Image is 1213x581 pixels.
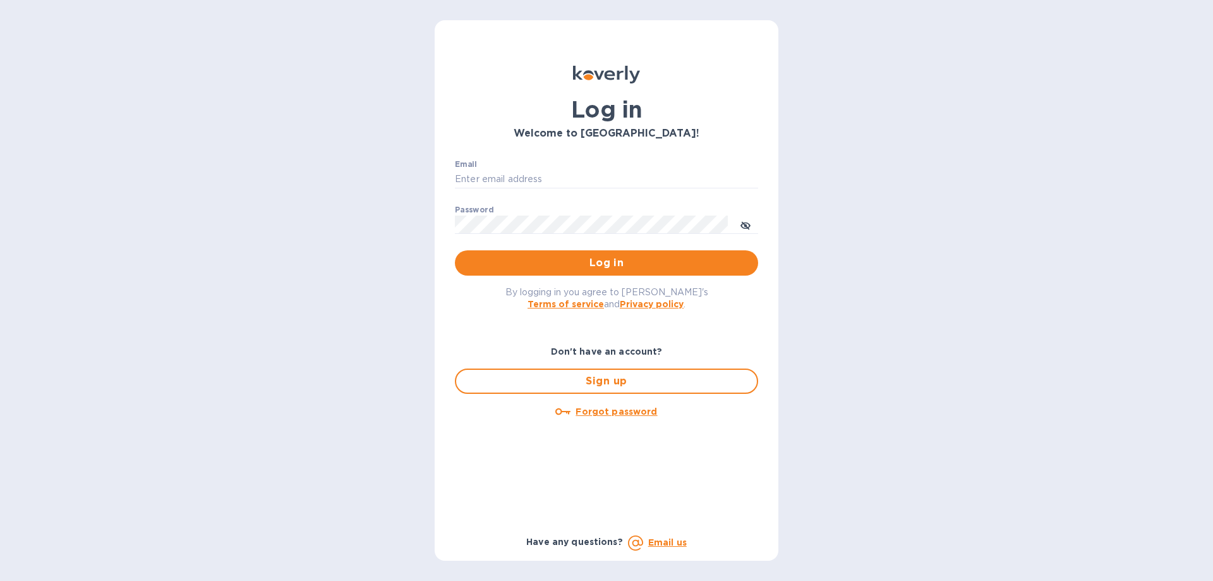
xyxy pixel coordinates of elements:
[455,96,758,123] h1: Log in
[505,287,708,309] span: By logging in you agree to [PERSON_NAME]'s and .
[465,255,748,271] span: Log in
[551,346,663,357] b: Don't have an account?
[733,212,758,237] button: toggle password visibility
[576,407,657,417] u: Forgot password
[455,170,758,189] input: Enter email address
[526,537,623,547] b: Have any questions?
[455,161,477,168] label: Email
[455,128,758,140] h3: Welcome to [GEOGRAPHIC_DATA]!
[620,299,684,309] a: Privacy policy
[573,66,640,83] img: Koverly
[466,374,747,389] span: Sign up
[648,537,687,547] a: Email us
[455,206,493,214] label: Password
[528,299,604,309] a: Terms of service
[455,250,758,276] button: Log in
[455,369,758,394] button: Sign up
